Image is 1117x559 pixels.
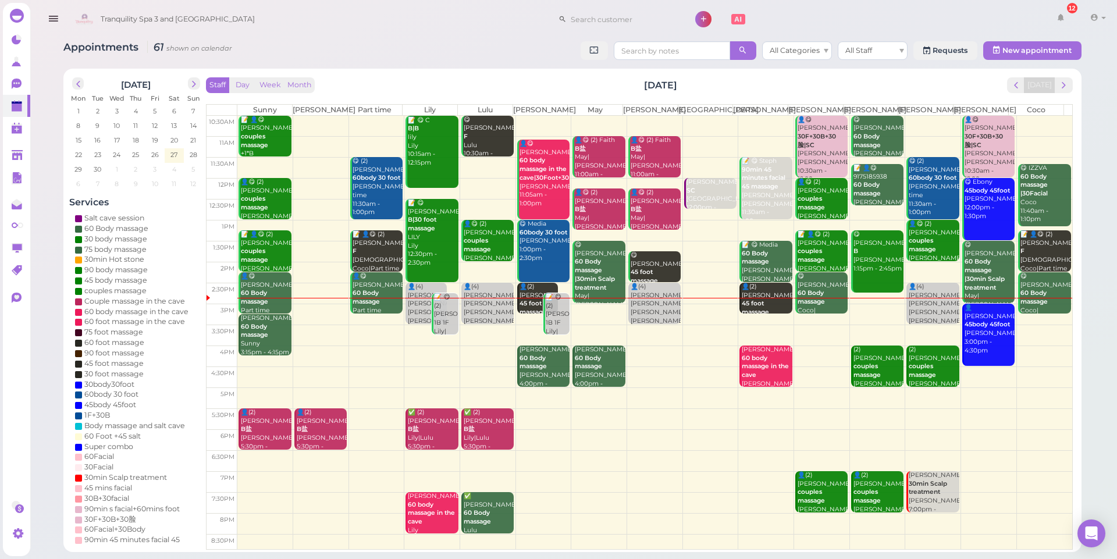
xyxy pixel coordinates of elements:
b: couples massage [798,247,825,264]
b: couples massage [909,362,936,379]
div: 👤😋 (2) [PERSON_NAME] [PERSON_NAME]|Sunny 12:00pm - 1:00pm [797,178,848,238]
button: New appointment [983,41,1082,60]
div: 👤(2) [PERSON_NAME] [PERSON_NAME] |[PERSON_NAME] 7:00pm - 8:00pm [853,471,903,548]
th: Lily [403,105,458,115]
b: couples massage [241,133,268,149]
div: 👤😋 [PERSON_NAME] Part time |Sunny 2:15pm - 3:15pm [240,272,291,332]
span: 12pm [218,181,234,188]
b: 45 foot massage [631,268,658,284]
span: 16 [94,135,102,145]
b: B盐 [241,425,252,433]
div: 📝 😋 Steph [PERSON_NAME] [PERSON_NAME] 11:30am - 1:00pm [741,157,792,226]
span: 11 [133,120,140,131]
div: 👤😋 (2) [PERSON_NAME] [PERSON_NAME]|Lulu 1:00pm - 2:00pm [908,220,959,280]
b: 30min Scalp treatment [909,480,947,496]
span: 9 [95,120,101,131]
div: 👤(2) [PERSON_NAME] [PERSON_NAME] |[PERSON_NAME] 2:30pm - 3:15pm [519,283,558,359]
b: couples massage [909,237,936,253]
div: 👤(2) [PERSON_NAME] [PERSON_NAME] |[PERSON_NAME] 2:30pm - 3:15pm [741,283,792,351]
th: Lulu [458,105,513,115]
b: couples massage [798,488,825,504]
div: 60Facial [84,451,114,462]
span: 21 [190,135,198,145]
span: 18 [131,135,140,145]
div: 😋 [PERSON_NAME] May|[PERSON_NAME] 1:30pm - 3:00pm [964,241,1015,326]
span: 3pm [220,307,234,314]
button: Staff [206,77,229,93]
div: [PERSON_NAME] [PERSON_NAME] 7:00pm - 8:00pm [908,471,959,522]
span: 3 [152,164,158,175]
div: 👤(4) [PERSON_NAME] [PERSON_NAME]|[PERSON_NAME]|[PERSON_NAME]|[PERSON_NAME] 2:30pm [630,283,681,343]
div: 60 foot massage in the cave [84,316,185,327]
div: [PERSON_NAME] [GEOGRAPHIC_DATA] 12:00pm - 12:45pm [686,178,737,220]
b: SC [686,187,695,194]
span: Mon [72,94,86,102]
div: (2) [PERSON_NAME] [PERSON_NAME] |[PERSON_NAME] 4:00pm - 5:00pm [853,346,903,422]
span: All Categories [770,46,820,55]
span: Thu [130,94,142,102]
div: 45 foot massage [84,358,144,369]
b: B|30 foot massage [408,216,436,232]
th: Sunny [237,105,293,115]
div: 90min 45 minutes facial 45 massage [84,535,197,556]
div: 📝 😋 [PERSON_NAME] LILY Lily 12:30pm - 2:30pm [407,199,458,268]
th: [PERSON_NAME] [623,105,678,115]
span: 2 [95,106,101,116]
button: next [188,77,200,90]
b: 60 body massage in the cave [408,501,455,525]
div: 60 foot massage [84,337,144,348]
span: 5pm [220,390,234,398]
div: Open Intercom Messenger [1077,519,1105,547]
b: 60 Body massage [241,289,268,305]
b: 60 body massage in the cave [742,354,789,379]
div: 60 Body massage [84,223,148,234]
b: 60body 30 foot [353,174,400,181]
b: B|B [408,124,419,132]
span: 4 [133,106,139,116]
div: 👤😋 (2) [PERSON_NAME] May|[PERSON_NAME] 12:15pm - 1:15pm [630,188,681,240]
div: 12 [1067,3,1077,13]
div: Body massage and salt cave [84,421,185,431]
div: Couple massage in the cave [84,296,185,307]
div: couples massage [84,286,147,296]
span: 8pm [220,516,234,524]
span: 7:30pm [212,495,234,503]
span: 23 [93,149,102,160]
div: 👤😋 (2) [PERSON_NAME] May|[PERSON_NAME] 12:15pm - 1:15pm [574,188,625,240]
span: 1:30pm [213,244,234,251]
div: 75 body massage [84,244,147,255]
b: B盐 [297,425,308,433]
b: 60 Body massage [241,323,268,339]
b: 30F+30B+30脸|SC [965,133,1003,149]
th: [PERSON_NAME] [513,105,568,115]
b: 60 Body massage |30min Scalp treatment [965,258,1005,291]
button: Week [256,77,284,93]
span: 1 [115,164,119,175]
span: 2pm [220,265,234,272]
th: May [568,105,623,115]
button: prev [1007,77,1025,93]
b: couples massage [464,237,491,253]
b: 60 Body massage [520,354,547,371]
div: 90min s facial+60mins foot [84,504,180,514]
span: 1pm [222,223,234,230]
span: 20 [169,135,179,145]
span: 8 [76,120,82,131]
div: Salt cave session [84,213,144,223]
th: [PERSON_NAME] [843,105,898,115]
b: 60 Body massage [853,133,881,149]
span: 5 [191,164,197,175]
span: 22 [74,149,83,160]
span: Tranquility Spa 3 and [GEOGRAPHIC_DATA] [101,3,255,35]
b: B盐 [631,145,642,152]
div: 30 body massage [84,234,147,244]
div: 30min Scalp treatment [84,472,167,483]
b: 60 Body massage |30Facial [1020,173,1048,197]
div: 60body 30 foot [84,389,138,400]
small: shown on calendar [166,44,232,52]
div: 👤😋 (2) [PERSON_NAME] [PERSON_NAME]|Lulu 1:00pm - 2:00pm [463,220,514,280]
span: 2:30pm [212,286,234,293]
div: 45 mins facial [84,483,132,493]
div: 60 body massage in the cave [84,307,188,317]
span: 4pm [220,348,234,356]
